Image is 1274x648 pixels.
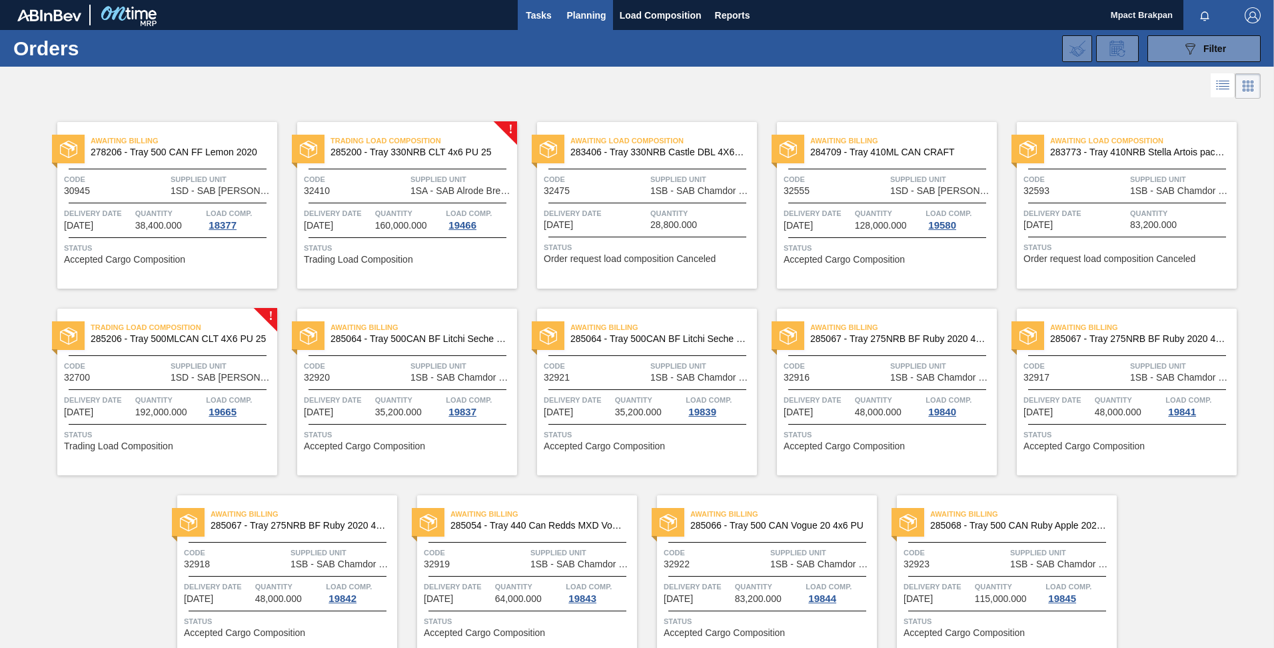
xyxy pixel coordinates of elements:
span: Supplied Unit [1130,173,1233,186]
span: Code [184,546,287,559]
span: 10/04/2025 [544,220,573,230]
a: !statusTrading Load Composition285200 - Tray 330NRB CLT 4x6 PU 25Code32410Supplied Unit1SA - SAB ... [277,122,517,289]
div: 19840 [926,407,959,417]
span: Supplied Unit [171,173,274,186]
span: Load Comp. [926,207,971,220]
span: 10/12/2025 [64,407,93,417]
span: Status [544,241,754,254]
span: 1SB - SAB Chamdor Brewery [410,373,514,383]
span: 1SB - SAB Chamdor Brewery [650,186,754,196]
img: status [900,514,917,531]
span: Reports [715,7,750,23]
span: Quantity [650,207,754,220]
a: statusAwaiting Load Composition283406 - Tray 330NRB Castle DBL 4X6 Booster 2Code32475Supplied Uni... [517,122,757,289]
div: 18377 [206,220,239,231]
span: 128,000.000 [855,221,907,231]
span: Awaiting Billing [91,134,277,147]
span: 1SB - SAB Chamdor Brewery [530,559,634,569]
span: 160,000.000 [375,221,427,231]
span: Code [784,173,887,186]
span: Quantity [855,393,923,407]
span: 285067 - Tray 275NRB BF Ruby 2020 4x6 PU [810,334,986,344]
span: Accepted Cargo Composition [184,628,305,638]
span: Code [64,173,167,186]
span: Status [304,241,514,255]
span: Delivery Date [64,393,132,407]
span: Status [664,615,874,628]
span: Order request load composition Canceled [1023,254,1195,264]
img: status [60,141,77,158]
img: status [300,327,317,345]
span: Awaiting Load Composition [1050,134,1237,147]
span: Delivery Date [544,393,612,407]
span: 10/03/2025 [304,221,333,231]
a: statusAwaiting Billing284709 - Tray 410ML CAN CRAFTCode32555Supplied Unit1SD - SAB [PERSON_NAME]D... [757,122,997,289]
span: 1SB - SAB Chamdor Brewery [1130,186,1233,196]
span: Delivery Date [544,207,647,220]
span: 285206 - Tray 500MLCAN CLT 4X6 PU 25 [91,334,267,344]
a: statusAwaiting Billing285067 - Tray 275NRB BF Ruby 2020 4x6 PUCode32916Supplied Unit1SB - SAB Cha... [757,309,997,475]
a: Load Comp.19837 [446,393,514,417]
span: 285067 - Tray 275NRB BF Ruby 2020 4x6 PU [1050,334,1226,344]
span: 285068 - Tray 500 CAN Ruby Apple 2020 4x6 PU [930,521,1106,531]
span: 32475 [544,186,570,196]
img: status [1019,141,1037,158]
span: Supplied Unit [890,359,993,373]
span: 08/22/2025 [64,221,93,231]
div: 19843 [566,593,599,604]
div: Import Order Negotiation [1062,35,1092,62]
span: 285054 - Tray 440 Can Redds MXD Vodka & Guarana [450,521,626,531]
span: Status [184,615,394,628]
div: 19466 [446,220,479,231]
span: Delivery Date [304,207,372,220]
div: 19839 [686,407,719,417]
img: status [660,514,677,531]
span: Code [64,359,167,373]
span: Awaiting Billing [450,507,637,521]
span: 48,000.000 [1095,407,1141,417]
span: Delivery Date [784,393,852,407]
span: Quantity [255,580,323,593]
span: Load Comp. [926,393,971,407]
div: 19845 [1045,593,1079,604]
div: Card Vision [1235,73,1261,99]
span: 10/18/2025 [424,594,453,604]
span: Accepted Cargo Composition [664,628,785,638]
span: 64,000.000 [495,594,542,604]
span: Quantity [615,393,683,407]
span: Code [544,359,647,373]
span: Code [664,546,767,559]
span: Supplied Unit [890,173,993,186]
span: 285067 - Tray 275NRB BF Ruby 2020 4x6 PU [211,521,386,531]
a: Load Comp.19843 [566,580,634,604]
span: 10/12/2025 [784,221,813,231]
span: Filter [1203,43,1226,54]
span: Status [904,615,1113,628]
span: Awaiting Billing [211,507,397,521]
a: Load Comp.19665 [206,393,274,417]
span: Supplied Unit [530,546,634,559]
img: status [180,514,197,531]
span: 1SD - SAB Rosslyn Brewery [890,186,993,196]
a: Load Comp.19466 [446,207,514,231]
span: 30945 [64,186,90,196]
span: Order request load composition Canceled [544,254,716,264]
span: Accepted Cargo Composition [304,441,425,451]
span: Status [1023,428,1233,441]
span: Code [304,359,407,373]
span: Supplied Unit [1010,546,1113,559]
span: Load Comp. [1045,580,1091,593]
span: Quantity [735,580,803,593]
span: 32916 [784,373,810,383]
span: Tasks [524,7,554,23]
img: Logout [1245,7,1261,23]
span: Trading Load Composition [330,134,517,147]
a: Load Comp.19839 [686,393,754,417]
span: Status [64,241,274,255]
span: Quantity [1095,393,1163,407]
span: 1SB - SAB Chamdor Brewery [1130,373,1233,383]
div: 19837 [446,407,479,417]
span: Load Comp. [446,207,492,220]
button: Notifications [1183,6,1226,25]
a: statusAwaiting Load Composition283773 - Tray 410NRB Stella Artois pack UpgradeCode32593Supplied U... [997,122,1237,289]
